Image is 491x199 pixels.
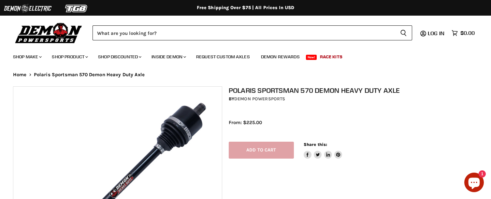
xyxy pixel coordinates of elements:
img: TGB Logo 2 [52,2,101,15]
input: Search [93,25,395,40]
button: Search [395,25,412,40]
inbox-online-store-chat: Shopify online store chat [462,173,486,194]
span: Log in [428,30,444,36]
a: Race Kits [315,50,347,64]
span: From: $225.00 [229,120,262,125]
a: Shop Discounted [93,50,145,64]
div: by [229,95,484,103]
ul: Main menu [8,48,473,64]
a: Demon Powersports [234,96,285,102]
a: Shop Product [47,50,92,64]
a: Demon Rewards [256,50,305,64]
span: $0.00 [460,30,475,36]
img: Demon Powersports [13,21,84,44]
span: Polaris Sportsman 570 Demon Heavy Duty Axle [34,72,145,78]
form: Product [93,25,412,40]
a: Shop Make [8,50,46,64]
aside: Share this: [304,142,342,159]
a: Request Custom Axles [191,50,255,64]
span: New! [306,55,317,60]
a: Log in [425,30,448,36]
span: Share this: [304,142,327,147]
h1: Polaris Sportsman 570 Demon Heavy Duty Axle [229,86,484,94]
a: Inside Demon [147,50,190,64]
img: Demon Electric Logo 2 [3,2,52,15]
a: $0.00 [448,28,478,38]
a: Home [13,72,27,78]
